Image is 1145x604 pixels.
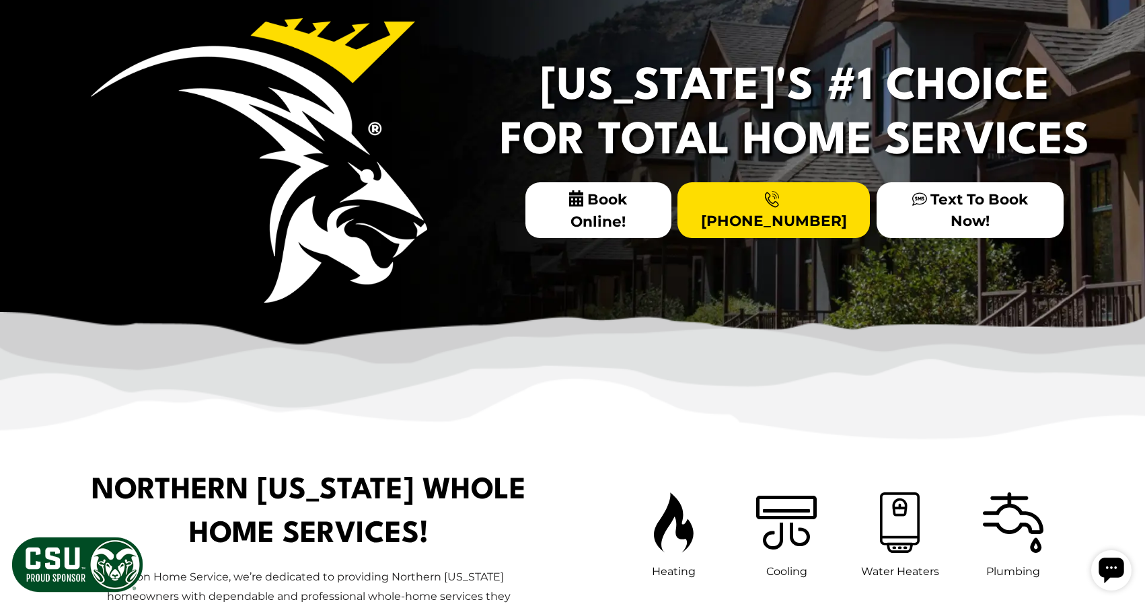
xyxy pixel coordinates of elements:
a: Text To Book Now! [877,182,1064,237]
div: Open chat widget [5,5,46,46]
span: Water Heaters [861,565,939,578]
a: Water Heaters [861,486,939,581]
span: Heating [652,565,696,578]
span: Plumbing [986,565,1040,578]
a: Heating [647,486,700,581]
span: Cooling [766,565,807,578]
h1: Northern [US_STATE] Whole Home Services! [90,469,527,557]
span: Book Online! [525,182,671,238]
a: Plumbing [976,486,1050,581]
h2: [US_STATE]'s #1 Choice For Total Home Services [492,61,1097,169]
a: [PHONE_NUMBER] [677,182,870,237]
a: Cooling [749,486,823,581]
img: CSU Sponsor Badge [10,535,145,594]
